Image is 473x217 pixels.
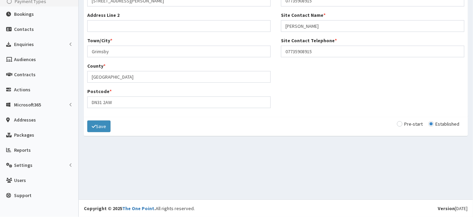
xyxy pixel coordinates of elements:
b: Version [438,205,455,212]
label: Site Contact Telephone [281,37,337,44]
span: Packages [14,132,34,138]
span: Actions [14,87,30,93]
span: Users [14,177,26,183]
span: Microsoft365 [14,102,41,108]
span: Addresses [14,117,36,123]
span: Support [14,192,31,198]
span: Bookings [14,11,34,17]
label: County [87,62,105,69]
label: Town/City [87,37,112,44]
label: Site Contact Name [281,12,325,19]
div: [DATE] [438,205,468,212]
span: Contracts [14,71,36,78]
a: The One Point [122,205,154,212]
label: Address Line 2 [87,12,119,19]
label: Pre-start [397,122,423,126]
span: Reports [14,147,31,153]
span: Enquiries [14,41,34,47]
button: Save [87,121,111,132]
span: Settings [14,162,33,168]
label: Established [429,122,460,126]
strong: Copyright © 2025 . [84,205,156,212]
span: Contacts [14,26,34,32]
label: Postcode [87,88,112,95]
span: Audiences [14,56,36,62]
footer: All rights reserved. [79,199,473,217]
